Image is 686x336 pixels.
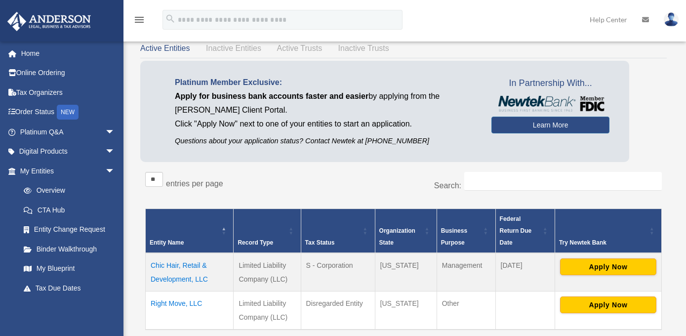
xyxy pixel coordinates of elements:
[14,181,120,201] a: Overview
[4,12,94,31] img: Anderson Advisors Platinum Portal
[277,44,323,52] span: Active Trusts
[175,117,477,131] p: Click "Apply Now" next to one of your entities to start an application.
[379,227,415,246] span: Organization State
[146,209,234,253] th: Entity Name: Activate to invert sorting
[301,291,375,330] td: Disregarded Entity
[495,209,555,253] th: Federal Return Due Date: Activate to sort
[375,291,437,330] td: [US_STATE]
[437,209,495,253] th: Business Purpose: Activate to sort
[496,96,605,112] img: NewtekBankLogoSM.png
[238,239,273,246] span: Record Type
[14,239,125,259] a: Binder Walkthrough
[441,227,467,246] span: Business Purpose
[175,92,368,100] span: Apply for business bank accounts faster and easier
[14,278,125,298] a: Tax Due Dates
[491,117,609,133] a: Learn More
[234,253,301,292] td: Limited Liability Company (LLC)
[7,83,130,102] a: Tax Organizers
[7,142,130,162] a: Digital Productsarrow_drop_down
[57,105,79,120] div: NEW
[491,76,609,91] span: In Partnership With...
[560,296,656,313] button: Apply Now
[105,298,125,318] span: arrow_drop_down
[434,181,461,190] label: Search:
[338,44,389,52] span: Inactive Trusts
[175,89,477,117] p: by applying from the [PERSON_NAME] Client Portal.
[375,209,437,253] th: Organization State: Activate to sort
[500,215,532,246] span: Federal Return Due Date
[664,12,679,27] img: User Pic
[560,258,656,275] button: Apply Now
[175,135,477,147] p: Questions about your application status? Contact Newtek at [PHONE_NUMBER]
[7,298,130,318] a: My Anderson Teamarrow_drop_down
[375,253,437,292] td: [US_STATE]
[105,122,125,142] span: arrow_drop_down
[234,209,301,253] th: Record Type: Activate to sort
[14,259,125,279] a: My Blueprint
[555,209,661,253] th: Try Newtek Bank : Activate to sort
[133,14,145,26] i: menu
[146,253,234,292] td: Chic Hair, Retail & Development, LLC
[140,44,190,52] span: Active Entities
[206,44,261,52] span: Inactive Entities
[146,291,234,330] td: Right Move, LLC
[105,142,125,162] span: arrow_drop_down
[301,209,375,253] th: Tax Status: Activate to sort
[495,253,555,292] td: [DATE]
[437,291,495,330] td: Other
[234,291,301,330] td: Limited Liability Company (LLC)
[14,200,125,220] a: CTA Hub
[150,239,184,246] span: Entity Name
[133,17,145,26] a: menu
[175,76,477,89] p: Platinum Member Exclusive:
[7,102,130,123] a: Order StatusNEW
[559,237,646,249] div: Try Newtek Bank
[437,253,495,292] td: Management
[7,63,130,83] a: Online Ordering
[14,220,125,240] a: Entity Change Request
[305,239,335,246] span: Tax Status
[166,179,223,188] label: entries per page
[7,43,130,63] a: Home
[7,161,125,181] a: My Entitiesarrow_drop_down
[301,253,375,292] td: S - Corporation
[165,13,176,24] i: search
[7,122,130,142] a: Platinum Q&Aarrow_drop_down
[105,161,125,181] span: arrow_drop_down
